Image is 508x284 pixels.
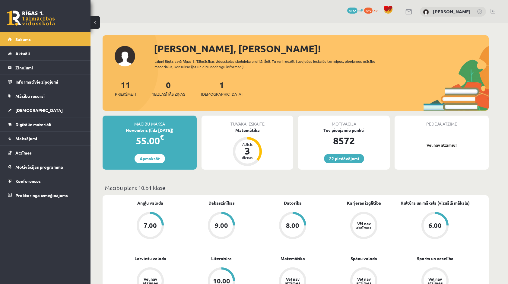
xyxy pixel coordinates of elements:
span: [DEMOGRAPHIC_DATA] [201,91,243,97]
div: 9.00 [215,222,228,229]
a: 11Priekšmeti [115,79,136,97]
span: € [160,133,164,142]
div: Laipni lūgts savā Rīgas 1. Tālmācības vidusskolas skolnieka profilā. Šeit Tu vari redzēt tuvojošo... [154,59,386,69]
a: Matemātika [281,255,305,262]
a: Informatīvie ziņojumi [8,75,83,89]
div: 7.00 [144,222,157,229]
a: Karjeras izglītība [347,200,381,206]
a: Sports un veselība [417,255,453,262]
a: 0Neizlasītās ziņas [151,79,185,97]
span: Digitālie materiāli [15,122,51,127]
a: Latviešu valoda [135,255,166,262]
a: Mācību resursi [8,89,83,103]
a: Apmaksāt [135,154,165,163]
a: 9.00 [186,212,257,240]
div: Tuvākā ieskaite [202,116,293,127]
a: Konferences [8,174,83,188]
a: Ziņojumi [8,61,83,75]
span: [DEMOGRAPHIC_DATA] [15,107,63,113]
a: Literatūra [211,255,232,262]
div: dienas [238,156,256,159]
a: 22 piedāvājumi [324,154,364,163]
a: Sākums [8,32,83,46]
a: Proktoringa izmēģinājums [8,188,83,202]
a: Matemātika Atlicis 3 dienas [202,127,293,167]
span: Proktoringa izmēģinājums [15,193,68,198]
span: 8572 [347,8,357,14]
div: Matemātika [202,127,293,133]
a: Spāņu valoda [351,255,377,262]
span: Priekšmeti [115,91,136,97]
a: 8572 mP [347,8,363,12]
div: Pēdējā atzīme [395,116,489,127]
a: Motivācijas programma [8,160,83,174]
a: Atzīmes [8,146,83,160]
legend: Informatīvie ziņojumi [15,75,83,89]
span: mP [358,8,363,12]
a: [DEMOGRAPHIC_DATA] [8,103,83,117]
span: Atzīmes [15,150,32,155]
a: 6.00 [399,212,471,240]
a: Digitālie materiāli [8,117,83,131]
span: Motivācijas programma [15,164,63,170]
a: 7.00 [115,212,186,240]
span: Neizlasītās ziņas [151,91,185,97]
a: 8.00 [257,212,328,240]
div: 6.00 [428,222,442,229]
div: Motivācija [298,116,390,127]
span: Mācību resursi [15,93,45,99]
a: Dabaszinības [208,200,235,206]
a: Vēl nav atzīmes [328,212,399,240]
div: Vēl nav atzīmes [355,222,372,229]
legend: Maksājumi [15,132,83,145]
a: Aktuāli [8,46,83,60]
div: 55.00 [103,133,197,148]
p: Vēl nav atzīmju! [398,142,486,148]
span: 685 [364,8,373,14]
div: Mācību maksa [103,116,197,127]
a: [PERSON_NAME] [433,8,471,14]
div: 3 [238,146,256,156]
span: Sākums [15,37,31,42]
legend: Ziņojumi [15,61,83,75]
a: Rīgas 1. Tālmācības vidusskola [7,11,55,26]
a: 685 xp [364,8,380,12]
a: 1[DEMOGRAPHIC_DATA] [201,79,243,97]
a: Angļu valoda [137,200,163,206]
div: 8572 [298,133,390,148]
span: xp [373,8,377,12]
div: Atlicis [238,142,256,146]
a: Kultūra un māksla (vizuālā māksla) [401,200,470,206]
a: Maksājumi [8,132,83,145]
span: Konferences [15,178,41,184]
div: [PERSON_NAME], [PERSON_NAME]! [154,41,489,56]
div: Novembris (līdz [DATE]) [103,127,197,133]
div: Tev pieejamie punkti [298,127,390,133]
span: Aktuāli [15,51,30,56]
p: Mācību plāns 10.b1 klase [105,183,486,192]
div: 8.00 [286,222,299,229]
img: Emilija Konakova [423,9,429,15]
a: Datorika [284,200,302,206]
